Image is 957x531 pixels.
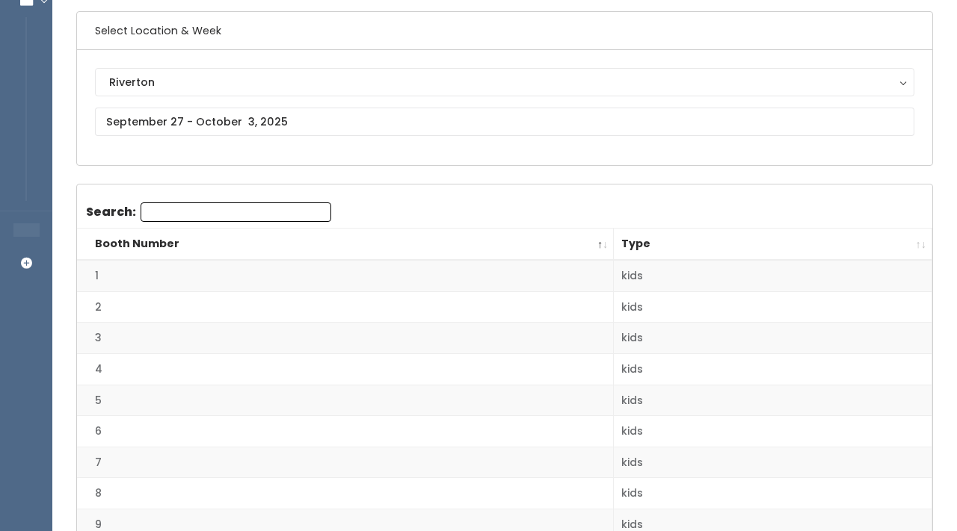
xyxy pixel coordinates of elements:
[77,416,614,447] td: 6
[614,447,932,478] td: kids
[141,202,331,222] input: Search:
[77,385,614,416] td: 5
[614,416,932,447] td: kids
[77,354,614,385] td: 4
[614,323,932,354] td: kids
[77,12,932,50] h6: Select Location & Week
[614,385,932,416] td: kids
[86,202,331,222] label: Search:
[77,478,614,509] td: 8
[77,229,614,261] th: Booth Number: activate to sort column descending
[614,260,932,291] td: kids
[614,354,932,385] td: kids
[109,74,900,90] div: Riverton
[614,229,932,261] th: Type: activate to sort column ascending
[95,68,914,96] button: Riverton
[77,260,614,291] td: 1
[614,291,932,323] td: kids
[95,108,914,136] input: September 27 - October 3, 2025
[77,291,614,323] td: 2
[77,323,614,354] td: 3
[614,478,932,509] td: kids
[77,447,614,478] td: 7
